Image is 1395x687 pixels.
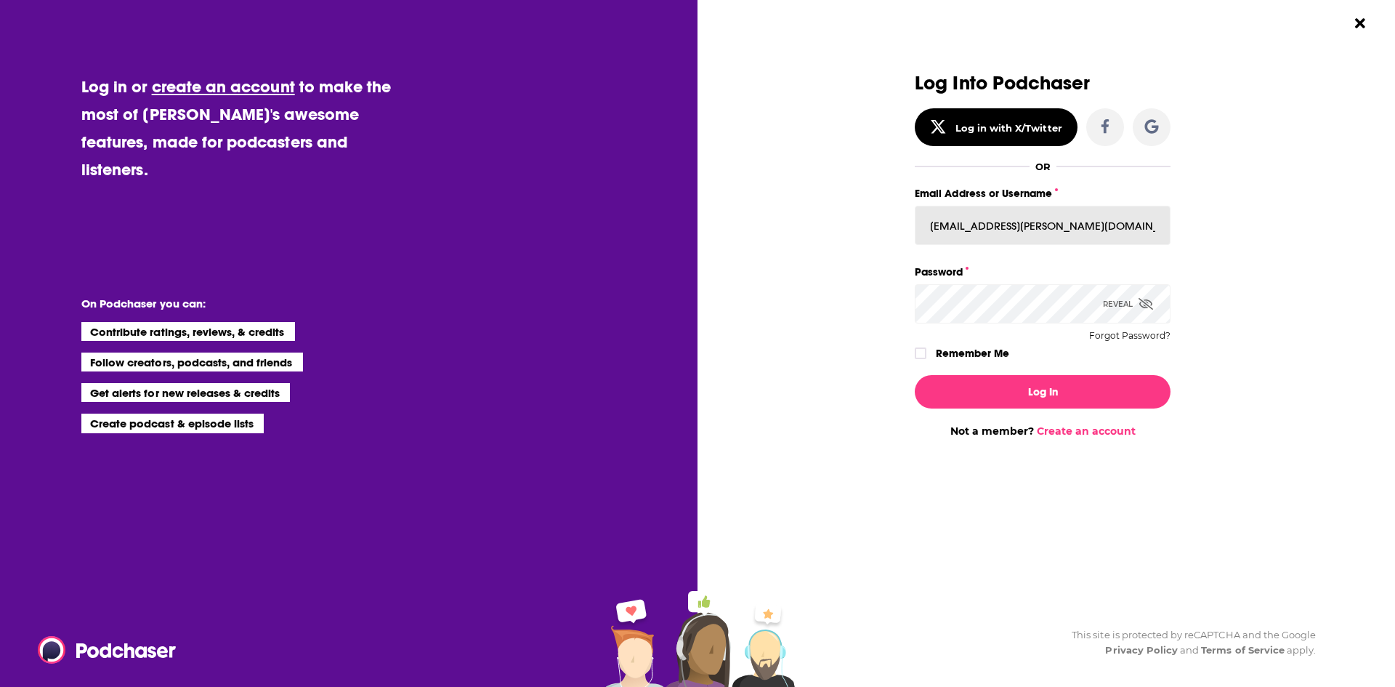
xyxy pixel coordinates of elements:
[955,122,1062,134] div: Log in with X/Twitter
[915,425,1170,438] div: Not a member?
[1060,627,1316,658] div: This site is protected by reCAPTCHA and the Google and apply.
[81,383,290,402] li: Get alerts for new releases & credits
[81,414,264,433] li: Create podcast & episode lists
[1105,644,1178,656] a: Privacy Policy
[915,206,1170,245] input: Email Address or Username
[915,184,1170,203] label: Email Address or Username
[915,73,1170,94] h3: Log Into Podchaser
[152,76,295,97] a: create an account
[81,353,303,371] li: Follow creators, podcasts, and friends
[936,344,1009,363] label: Remember Me
[38,636,177,664] img: Podchaser - Follow, Share and Rate Podcasts
[81,297,372,310] li: On Podchaser you can:
[915,375,1170,409] button: Log In
[1089,331,1170,341] button: Forgot Password?
[915,108,1077,146] button: Log in with X/Twitter
[915,262,1170,281] label: Password
[1037,425,1136,438] a: Create an account
[1201,644,1285,656] a: Terms of Service
[1035,161,1051,172] div: OR
[1346,9,1374,37] button: Close Button
[1103,284,1153,324] div: Reveal
[81,322,295,341] li: Contribute ratings, reviews, & credits
[38,636,166,664] a: Podchaser - Follow, Share and Rate Podcasts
